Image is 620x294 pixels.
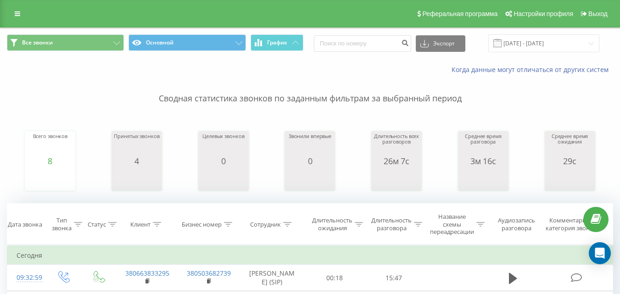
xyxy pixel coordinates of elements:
[514,10,573,17] span: Настройки профиля
[374,133,419,156] div: Длительность всех разговоров
[7,34,124,51] button: Все звонки
[239,265,305,291] td: [PERSON_NAME] (SIP)
[364,265,424,291] td: 15:47
[88,221,106,228] div: Статус
[452,65,613,74] a: Когда данные могут отличаться от других систем
[547,133,593,156] div: Среднее время ожидания
[8,221,42,228] div: Дата звонка
[588,10,608,17] span: Выход
[22,39,53,46] span: Все звонки
[416,35,465,52] button: Экспорт
[125,269,169,277] a: 380663833295
[128,34,246,51] button: Основной
[371,217,412,233] div: Длительность разговора
[7,74,613,105] p: Сводная статистика звонков по заданным фильтрам за выбранный период
[250,221,281,228] div: Сотрудник
[52,217,72,233] div: Тип звонка
[130,221,151,228] div: Клиент
[7,246,613,265] td: Сегодня
[547,156,593,166] div: 29с
[312,217,352,233] div: Длительность ожидания
[493,217,540,233] div: Аудиозапись разговора
[305,265,364,291] td: 00:18
[251,34,303,51] button: График
[422,10,497,17] span: Реферальная программа
[460,156,506,166] div: 3м 16с
[589,242,611,264] div: Open Intercom Messenger
[182,221,222,228] div: Бизнес номер
[114,133,159,156] div: Принятых звонков
[460,133,506,156] div: Среднее время разговора
[267,39,287,46] span: График
[430,213,474,236] div: Название схемы переадресации
[289,133,331,156] div: Звонили впервые
[374,156,419,166] div: 26м 7с
[289,156,331,166] div: 0
[202,133,244,156] div: Целевых звонков
[33,133,68,156] div: Всего звонков
[114,156,159,166] div: 4
[202,156,244,166] div: 0
[187,269,231,277] a: 380503682739
[314,35,411,52] input: Поиск по номеру
[33,156,68,166] div: 8
[17,269,36,287] div: 09:32:59
[544,217,598,233] div: Комментарий/категория звонка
